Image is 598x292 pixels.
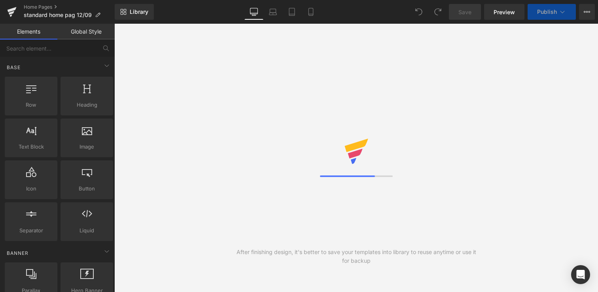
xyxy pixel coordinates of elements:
span: Library [130,8,148,15]
a: Tablet [282,4,301,20]
span: Image [63,143,111,151]
span: Banner [6,249,29,257]
a: Desktop [244,4,263,20]
span: Button [63,185,111,193]
button: More [579,4,595,20]
a: Laptop [263,4,282,20]
span: Preview [494,8,515,16]
button: Undo [411,4,427,20]
a: Global Style [57,24,115,40]
div: After finishing design, it's better to save your templates into library to reuse anytime or use i... [235,248,477,265]
span: Separator [7,226,55,235]
span: Base [6,64,21,71]
span: Heading [63,101,111,109]
span: Liquid [63,226,111,235]
a: New Library [115,4,154,20]
button: Redo [430,4,446,20]
a: Mobile [301,4,320,20]
span: Text Block [7,143,55,151]
span: Publish [537,9,557,15]
div: Open Intercom Messenger [571,265,590,284]
a: Home Pages [24,4,115,10]
span: Icon [7,185,55,193]
span: Row [7,101,55,109]
span: standard home pag 12/09 [24,12,92,18]
button: Publish [528,4,576,20]
span: Save [458,8,471,16]
a: Preview [484,4,524,20]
